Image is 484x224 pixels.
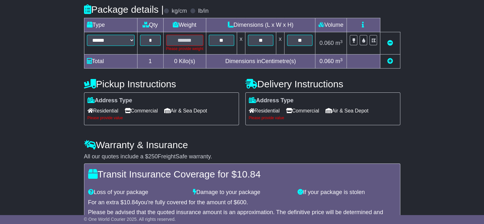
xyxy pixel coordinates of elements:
[88,97,132,104] label: Address Type
[315,18,347,32] td: Volume
[340,39,343,44] sup: 3
[335,58,343,64] span: m
[148,153,158,160] span: 250
[249,116,397,120] div: Please provide value
[335,40,343,46] span: m
[340,57,343,62] sup: 3
[249,106,280,116] span: Residential
[174,58,177,64] span: 0
[124,199,138,206] span: 10.84
[206,18,315,32] td: Dimensions (L x W x H)
[84,4,164,15] h4: Package details |
[125,106,158,116] span: Commercial
[166,46,203,52] div: Please provide weight
[387,40,393,46] a: Remove this item
[84,79,239,89] h4: Pickup Instructions
[237,32,245,54] td: x
[163,54,206,69] td: Kilo(s)
[88,116,235,120] div: Please provide value
[163,18,206,32] td: Weight
[237,199,246,206] span: 600
[198,8,208,15] label: lb/in
[206,54,315,69] td: Dimensions in Centimetre(s)
[84,18,137,32] td: Type
[88,199,396,206] div: For an extra $ you're fully covered for the amount of $ .
[84,153,400,160] div: All our quotes include a $ FreightSafe warranty.
[319,40,334,46] span: 0.060
[190,189,294,196] div: Damage to your package
[245,79,400,89] h4: Delivery Instructions
[319,58,334,64] span: 0.060
[88,106,118,116] span: Residential
[326,106,368,116] span: Air & Sea Depot
[172,8,187,15] label: kg/cm
[249,97,294,104] label: Address Type
[276,32,284,54] td: x
[88,209,396,223] div: Please be advised that the quoted insurance amount is an approximation. The definitive price will...
[237,169,261,179] span: 10.84
[84,217,176,222] span: © One World Courier 2025. All rights reserved.
[164,106,207,116] span: Air & Sea Depot
[286,106,319,116] span: Commercial
[387,58,393,64] a: Add new item
[88,169,396,179] h4: Transit Insurance Coverage for $
[137,18,163,32] td: Qty
[84,140,400,150] h4: Warranty & Insurance
[84,54,137,69] td: Total
[85,189,190,196] div: Loss of your package
[137,54,163,69] td: 1
[294,189,399,196] div: If your package is stolen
